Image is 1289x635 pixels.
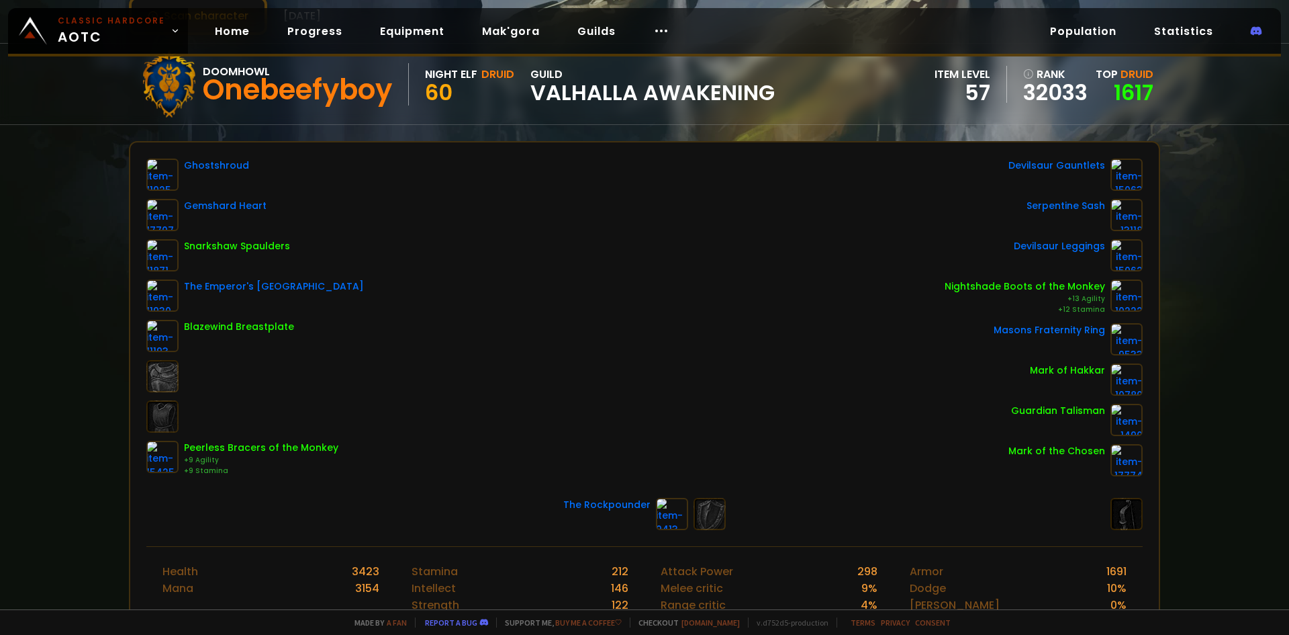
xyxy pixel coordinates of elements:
[861,597,877,613] div: 4 %
[146,280,179,312] img: item-11930
[661,580,723,597] div: Melee critic
[1110,323,1143,355] img: item-9533
[1023,83,1088,103] a: 32033
[203,63,392,80] div: Doomhowl
[1110,364,1143,396] img: item-10780
[1110,199,1143,231] img: item-13118
[355,580,379,597] div: 3154
[146,239,179,271] img: item-11871
[994,323,1105,337] div: Masons Fraternity Ring
[861,580,877,597] div: 9 %
[681,618,740,628] a: [DOMAIN_NAME]
[204,17,260,45] a: Home
[857,563,877,580] div: 298
[8,8,188,54] a: Classic HardcoreAOTC
[277,17,353,45] a: Progress
[162,580,193,597] div: Mana
[471,17,551,45] a: Mak'gora
[910,563,943,580] div: Armor
[656,498,688,530] img: item-9413
[915,618,951,628] a: Consent
[910,580,946,597] div: Dodge
[412,563,458,580] div: Stamina
[146,159,179,191] img: item-11925
[1096,66,1153,83] div: Top
[1014,239,1105,253] div: Devilsaur Leggings
[203,80,392,100] div: Onebeefyboy
[425,77,452,108] span: 60
[184,159,249,173] div: Ghostshroud
[1110,404,1143,436] img: item-1490
[412,597,459,613] div: Strength
[184,455,338,466] div: +9 Agility
[1143,17,1224,45] a: Statistics
[1114,77,1153,108] a: 1617
[563,498,651,512] div: The Rockpounder
[1110,444,1143,476] img: item-17774
[146,441,179,473] img: item-15425
[1008,159,1105,173] div: Devilsaur Gauntlets
[184,239,290,253] div: Snarkshaw Spaulders
[881,618,910,628] a: Privacy
[851,618,875,628] a: Terms
[425,618,477,628] a: Report a bug
[661,597,726,613] div: Range critic
[612,597,628,613] div: 122
[661,563,733,580] div: Attack Power
[184,466,338,476] div: +9 Stamina
[630,618,740,628] span: Checkout
[530,66,775,103] div: guild
[945,294,1105,304] div: +13 Agility
[612,563,628,580] div: 212
[1023,66,1088,83] div: rank
[184,280,364,294] div: The Emperor's [GEOGRAPHIC_DATA]
[58,15,165,47] span: AOTC
[481,66,514,83] div: Druid
[283,7,321,24] span: [DATE]
[184,441,338,455] div: Peerless Bracers of the Monkey
[1110,239,1143,271] img: item-15062
[1027,199,1105,213] div: Serpentine Sash
[1110,597,1127,613] div: 0 %
[1110,159,1143,191] img: item-15063
[184,199,267,213] div: Gemshard Heart
[496,618,622,628] span: Support me,
[425,66,477,83] div: Night Elf
[1106,563,1127,580] div: 1691
[935,83,990,103] div: 57
[1030,364,1105,378] div: Mark of Hakkar
[387,618,407,628] a: a fan
[1107,580,1127,597] div: 10 %
[945,280,1105,294] div: Nightshade Boots of the Monkey
[146,199,179,231] img: item-17707
[1110,280,1143,312] img: item-10222
[1039,17,1127,45] a: Population
[567,17,626,45] a: Guilds
[935,66,990,83] div: item level
[555,618,622,628] a: Buy me a coffee
[352,563,379,580] div: 3423
[530,83,775,103] span: Valhalla Awakening
[748,618,828,628] span: v. d752d5 - production
[346,618,407,628] span: Made by
[58,15,165,27] small: Classic Hardcore
[910,597,1000,613] div: [PERSON_NAME]
[1120,67,1153,82] span: Druid
[162,563,198,580] div: Health
[369,17,455,45] a: Equipment
[1011,404,1105,418] div: Guardian Talisman
[945,304,1105,315] div: +12 Stamina
[412,580,456,597] div: Intellect
[1008,444,1105,458] div: Mark of the Chosen
[146,320,179,352] img: item-11193
[611,580,628,597] div: 146
[184,320,294,334] div: Blazewind Breastplate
